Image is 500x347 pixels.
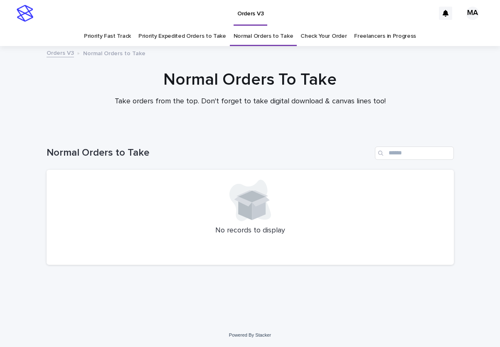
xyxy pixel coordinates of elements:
a: Normal Orders to Take [234,27,293,46]
a: Priority Fast Track [84,27,131,46]
a: Freelancers in Progress [354,27,416,46]
h1: Normal Orders to Take [47,147,372,159]
input: Search [375,147,454,160]
p: No records to display [57,226,444,235]
a: Check Your Order [300,27,347,46]
p: Normal Orders to Take [83,48,145,57]
a: Orders V3 [47,48,74,57]
h1: Normal Orders To Take [47,70,454,90]
a: Powered By Stacker [229,332,271,337]
a: Priority Expedited Orders to Take [138,27,226,46]
img: stacker-logo-s-only.png [17,5,33,22]
div: MA [466,7,479,20]
p: Take orders from the top. Don't forget to take digital download & canvas lines too! [84,97,416,106]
